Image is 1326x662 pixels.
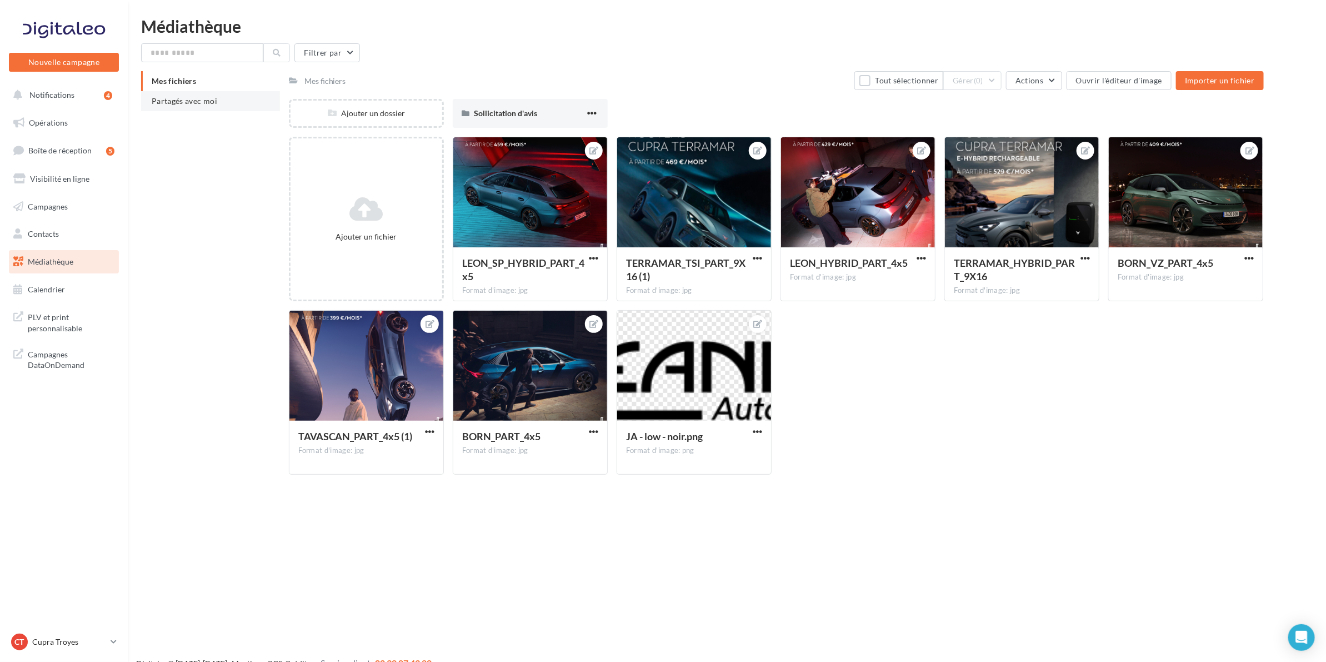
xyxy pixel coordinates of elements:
[7,278,121,301] a: Calendrier
[462,257,584,282] span: LEON_SP_HYBRID_PART_4x5
[790,257,908,269] span: LEON_HYBRID_PART_4x5
[9,631,119,653] a: CT Cupra Troyes
[954,257,1075,282] span: TERRAMAR_HYBRID_PART_9X16
[291,108,442,119] div: Ajouter un dossier
[7,138,121,162] a: Boîte de réception5
[1118,272,1254,282] div: Format d'image: jpg
[1176,71,1264,90] button: Importer un fichier
[298,446,434,456] div: Format d'image: jpg
[294,43,360,62] button: Filtrer par
[28,146,92,155] span: Boîte de réception
[28,285,65,294] span: Calendrier
[295,231,438,242] div: Ajouter un fichier
[141,18,1313,34] div: Médiathèque
[7,305,121,338] a: PLV et print personnalisable
[7,83,117,107] button: Notifications 4
[1006,71,1062,90] button: Actions
[15,636,24,648] span: CT
[29,118,68,127] span: Opérations
[28,347,114,371] span: Campagnes DataOnDemand
[152,76,196,86] span: Mes fichiers
[943,71,1002,90] button: Gérer(0)
[28,201,68,211] span: Campagnes
[854,71,943,90] button: Tout sélectionner
[9,53,119,72] button: Nouvelle campagne
[29,90,74,99] span: Notifications
[626,286,762,296] div: Format d'image: jpg
[7,342,121,375] a: Campagnes DataOnDemand
[298,430,413,442] span: TAVASCAN_PART_4x5 (1)
[28,229,59,238] span: Contacts
[7,111,121,135] a: Opérations
[954,286,1090,296] div: Format d'image: jpg
[304,76,346,87] div: Mes fichiers
[1015,76,1043,85] span: Actions
[7,167,121,191] a: Visibilité en ligne
[1288,624,1315,651] div: Open Intercom Messenger
[626,257,745,282] span: TERRAMAR_TSI_PART_9X16 (1)
[1185,76,1255,85] span: Importer un fichier
[32,636,106,648] p: Cupra Troyes
[462,446,598,456] div: Format d'image: jpg
[152,96,217,106] span: Partagés avec moi
[790,272,926,282] div: Format d'image: jpg
[474,108,537,118] span: Sollicitation d'avis
[7,222,121,246] a: Contacts
[626,430,703,442] span: JA - low - noir.png
[1118,257,1213,269] span: BORN_VZ_PART_4x5
[7,250,121,273] a: Médiathèque
[462,430,541,442] span: BORN_PART_4x5
[30,174,89,183] span: Visibilité en ligne
[626,446,762,456] div: Format d'image: png
[7,195,121,218] a: Campagnes
[104,91,112,100] div: 4
[106,147,114,156] div: 5
[28,310,114,334] span: PLV et print personnalisable
[974,76,983,85] span: (0)
[28,257,73,266] span: Médiathèque
[462,286,598,296] div: Format d'image: jpg
[1067,71,1172,90] button: Ouvrir l'éditeur d'image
